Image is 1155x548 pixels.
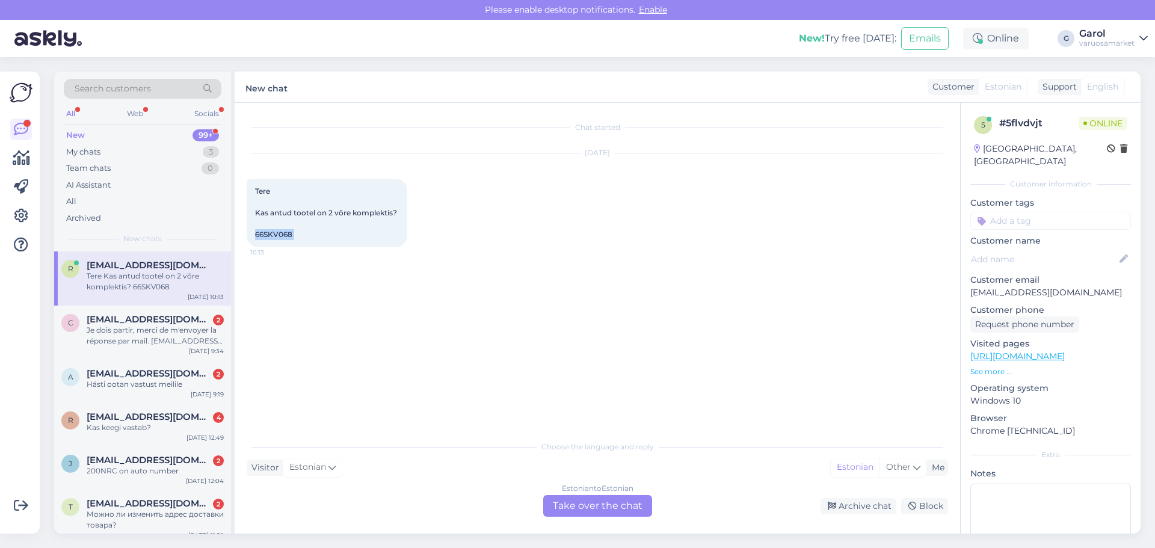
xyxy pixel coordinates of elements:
p: Visited pages [970,337,1131,350]
div: All [66,195,76,208]
div: 200NRC on auto number [87,466,224,476]
div: All [64,106,78,122]
p: [EMAIL_ADDRESS][DOMAIN_NAME] [970,286,1131,299]
p: Customer email [970,274,1131,286]
span: Enable [635,4,671,15]
span: Tere Kas antud tootel on 2 võre komplektis? 66SKV068 [255,186,399,239]
p: Customer name [970,235,1131,247]
p: Windows 10 [970,395,1131,407]
div: Choose the language and reply [247,442,948,452]
span: New chats [123,233,162,244]
div: [DATE] 12:49 [186,433,224,442]
b: New! [799,32,825,44]
div: 3 [203,146,219,158]
div: Visitor [247,461,279,474]
div: Je dois partir, merci de m'envoyer la réponse par mail. [EMAIL_ADDRESS][DOMAIN_NAME] [87,325,224,346]
div: Support [1038,81,1077,93]
span: Tetianashuvalova@gmail.com [87,498,212,509]
span: Online [1079,117,1127,130]
div: Chat started [247,122,948,133]
input: Add a tag [970,212,1131,230]
button: Emails [901,27,949,50]
span: Ranetandrejev95@gmail.com [87,411,212,422]
div: Block [901,498,948,514]
div: 2 [213,499,224,510]
div: G [1058,30,1074,47]
span: Other [886,461,911,472]
div: 0 [202,162,219,174]
div: Estonian to Estonian [562,483,633,494]
label: New chat [245,79,288,95]
p: Operating system [970,382,1131,395]
div: Team chats [66,162,111,174]
span: cedterrasson@live.fr [87,314,212,325]
p: Customer phone [970,304,1131,316]
span: c [68,318,73,327]
div: 2 [213,315,224,325]
p: See more ... [970,366,1131,377]
p: Customer tags [970,197,1131,209]
a: [URL][DOMAIN_NAME] [970,351,1065,362]
div: [DATE] 10:13 [188,292,224,301]
div: Extra [970,449,1131,460]
span: T [69,502,73,511]
div: Web [125,106,146,122]
div: [DATE] [247,147,948,158]
div: Customer [928,81,975,93]
span: r [68,264,73,273]
img: Askly Logo [10,81,32,104]
span: English [1087,81,1118,93]
div: Request phone number [970,316,1079,333]
div: varuosamarket [1079,38,1135,48]
span: A [68,372,73,381]
span: Estonian [289,461,326,474]
p: Browser [970,412,1131,425]
div: Take over the chat [543,495,652,517]
div: [DATE] 9:34 [189,346,224,356]
div: Socials [192,106,221,122]
div: Archive chat [821,498,896,514]
div: Можно ли изменить адрес доставки товара? [87,509,224,531]
div: [DATE] 9:19 [191,390,224,399]
a: Garolvaruosamarket [1079,29,1148,48]
div: Me [927,461,944,474]
div: AI Assistant [66,179,111,191]
div: Customer information [970,179,1131,189]
div: 2 [213,455,224,466]
div: # 5flvdvjt [999,116,1079,131]
div: Archived [66,212,101,224]
span: Estonian [985,81,1021,93]
span: J [69,459,72,468]
span: Anneliisjuhandi@gmail.com [87,368,212,379]
div: [DATE] 12:04 [186,476,224,485]
div: 4 [213,412,224,423]
div: [GEOGRAPHIC_DATA], [GEOGRAPHIC_DATA] [974,143,1107,168]
div: Estonian [831,458,879,476]
div: Online [963,28,1029,49]
div: 2 [213,369,224,380]
input: Add name [971,253,1117,266]
div: My chats [66,146,100,158]
span: 10:13 [250,248,295,257]
div: 99+ [192,129,219,141]
div: Garol [1079,29,1135,38]
div: Kas keegi vastab? [87,422,224,433]
div: Hästi ootan vastust meilile [87,379,224,390]
span: R [68,416,73,425]
span: reioremmelgas@gmail.com [87,260,212,271]
div: [DATE] 11:59 [188,531,224,540]
p: Notes [970,467,1131,480]
div: New [66,129,85,141]
span: Jaanus.helde@gmail.com [87,455,212,466]
span: 5 [981,120,985,129]
span: Search customers [75,82,151,95]
div: Tere Kas antud tootel on 2 võre komplektis? 66SKV068 [87,271,224,292]
div: Try free [DATE]: [799,31,896,46]
p: Chrome [TECHNICAL_ID] [970,425,1131,437]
